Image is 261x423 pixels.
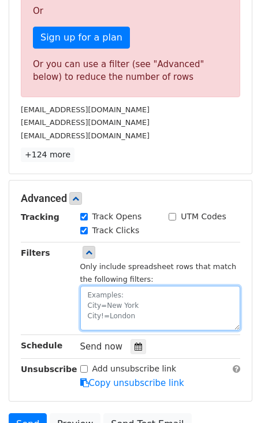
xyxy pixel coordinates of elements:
label: Track Opens [92,211,142,223]
iframe: Chat Widget [203,367,261,423]
small: [EMAIL_ADDRESS][DOMAIN_NAME] [21,105,150,114]
label: Track Clicks [92,225,140,237]
strong: Filters [21,248,50,258]
a: +124 more [21,148,74,162]
small: Only include spreadsheet rows that match the following filters: [80,262,237,284]
strong: Tracking [21,212,59,222]
a: Copy unsubscribe link [80,378,184,388]
span: Send now [80,341,123,352]
a: Sign up for a plan [33,27,130,49]
div: Or you can use a filter (see "Advanced" below) to reduce the number of rows [33,58,228,84]
small: [EMAIL_ADDRESS][DOMAIN_NAME] [21,131,150,140]
h5: Advanced [21,192,240,205]
small: [EMAIL_ADDRESS][DOMAIN_NAME] [21,118,150,127]
label: UTM Codes [181,211,226,223]
label: Add unsubscribe link [92,363,177,375]
strong: Schedule [21,341,62,350]
strong: Unsubscribe [21,365,77,374]
p: Or [33,5,228,17]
